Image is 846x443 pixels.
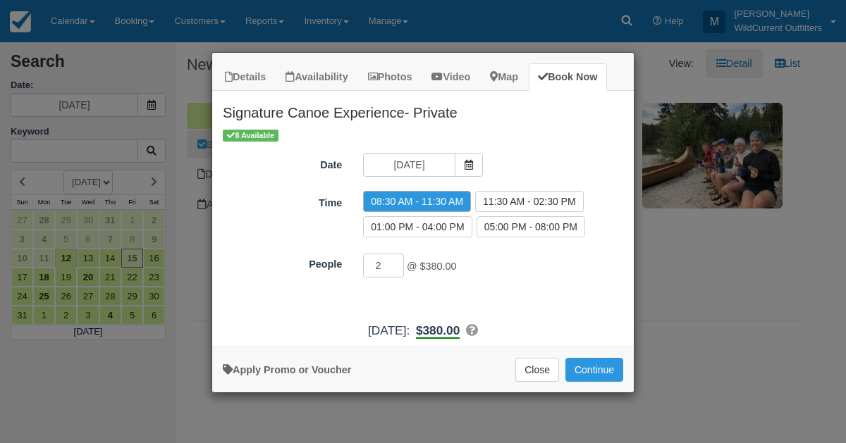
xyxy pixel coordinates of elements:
[475,191,584,212] label: 11:30 AM - 02:30 PM
[477,216,585,237] label: 05:00 PM - 08:00 PM
[529,63,606,91] a: Book Now
[276,63,357,91] a: Availability
[515,358,559,382] button: Close
[212,91,634,339] div: Item Modal
[416,323,460,339] b: $380.00
[363,216,472,237] label: 01:00 PM - 04:00 PM
[407,261,457,272] span: @ $380.00
[565,358,623,382] button: Add to Booking
[359,63,422,91] a: Photos
[363,254,404,277] input: People
[212,91,634,127] h2: Signature Canoe Experience- Private
[212,322,634,339] div: :
[363,191,471,212] label: 08:30 AM - 11:30 AM
[212,191,352,211] label: Time
[481,63,527,91] a: Map
[216,63,275,91] a: Details
[223,364,351,375] a: Apply Voucher
[422,63,479,91] a: Video
[212,153,352,173] label: Date
[368,323,406,337] span: [DATE]
[223,130,278,142] span: 8 Available
[212,252,352,272] label: People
